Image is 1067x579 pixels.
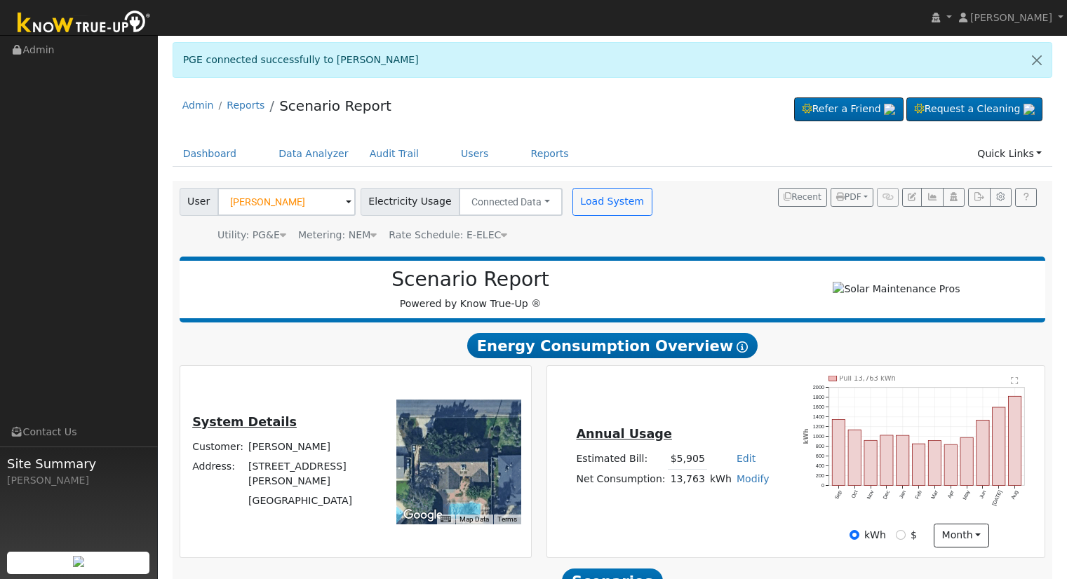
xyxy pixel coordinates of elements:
rect: onclick="" [897,436,909,486]
text: 0 [821,482,824,489]
a: Scenario Report [279,97,391,114]
span: [PERSON_NAME] [970,12,1052,23]
text: Jun [978,489,987,500]
span: User [180,188,218,216]
label: kWh [864,528,886,543]
button: Export Interval Data [968,188,990,207]
h2: Scenario Report [194,268,747,292]
a: Audit Trail [359,141,429,167]
span: Energy Consumption Overview [467,333,758,358]
a: Reports [227,100,264,111]
rect: onclick="" [993,407,1005,485]
a: Help Link [1015,188,1037,207]
text:  [1011,376,1019,385]
a: Request a Cleaning [906,97,1042,121]
text: 1000 [813,433,824,440]
text: 200 [816,472,824,479]
button: Connected Data [459,188,563,216]
text: Dec [882,489,892,500]
text: 1200 [813,423,824,430]
img: Know True-Up [11,8,158,39]
rect: onclick="" [848,430,861,486]
button: Settings [990,188,1012,207]
i: Show Help [737,341,748,353]
span: PDF [836,192,861,202]
rect: onclick="" [913,444,925,486]
div: Utility: PG&E [217,228,286,243]
rect: onclick="" [960,438,973,486]
a: Data Analyzer [268,141,359,167]
a: Edit [737,453,756,464]
span: Electricity Usage [361,188,459,216]
text: Aug [1010,489,1020,500]
td: $5,905 [668,449,707,469]
u: Annual Usage [576,427,671,441]
text: Feb [914,489,923,500]
div: Powered by Know True-Up ® [187,268,755,311]
button: Recent [778,188,827,207]
td: Net Consumption: [574,469,668,489]
a: Modify [737,473,770,484]
a: Terms (opens in new tab) [497,515,517,523]
span: Alias: None [389,229,507,240]
text: Pull 13,763 kWh [840,375,897,383]
a: Users [450,141,499,167]
a: Refer a Friend [794,97,904,121]
td: [GEOGRAPHIC_DATA] [246,491,377,511]
a: Close [1022,43,1052,77]
div: PGE connected successfully to [PERSON_NAME] [173,42,1053,78]
td: [STREET_ADDRESS][PERSON_NAME] [246,457,377,491]
text: 1800 [813,394,824,400]
button: month [934,524,989,547]
rect: onclick="" [977,421,989,486]
img: retrieve [1024,104,1035,115]
text: May [962,489,972,501]
rect: onclick="" [1009,397,1021,486]
input: Select a User [217,188,356,216]
button: Edit User [902,188,922,207]
text: 800 [816,443,824,449]
a: Quick Links [967,141,1052,167]
a: Admin [182,100,214,111]
button: Multi-Series Graph [921,188,943,207]
button: Load System [572,188,652,216]
a: Dashboard [173,141,248,167]
text: Sep [833,489,843,500]
td: Estimated Bill: [574,449,668,469]
text: 400 [816,463,824,469]
input: kWh [850,530,859,540]
text: Mar [930,489,940,500]
img: retrieve [884,104,895,115]
text: Apr [946,489,955,500]
button: Login As [943,188,965,207]
text: 1600 [813,404,824,410]
text: 2000 [813,384,824,390]
button: Map Data [459,515,489,524]
td: [PERSON_NAME] [246,437,377,456]
td: kWh [707,469,734,489]
text: 1400 [813,414,824,420]
span: Site Summary [7,454,150,473]
a: Reports [521,141,579,167]
label: $ [911,528,917,543]
div: [PERSON_NAME] [7,473,150,488]
input: $ [896,530,906,540]
text: Nov [866,489,875,500]
rect: onclick="" [944,445,957,486]
img: Google [400,506,446,524]
u: System Details [192,415,297,429]
td: Address: [190,457,246,491]
rect: onclick="" [929,441,941,486]
img: Solar Maintenance Pros [833,282,960,297]
rect: onclick="" [832,420,845,486]
rect: onclick="" [864,441,877,486]
text: Oct [850,489,859,499]
div: Metering: NEM [298,228,377,243]
text: 600 [816,453,824,459]
td: Customer: [190,437,246,456]
rect: onclick="" [880,435,893,486]
text: Jan [898,489,907,500]
button: PDF [831,188,873,207]
img: retrieve [73,556,84,567]
td: 13,763 [668,469,707,489]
